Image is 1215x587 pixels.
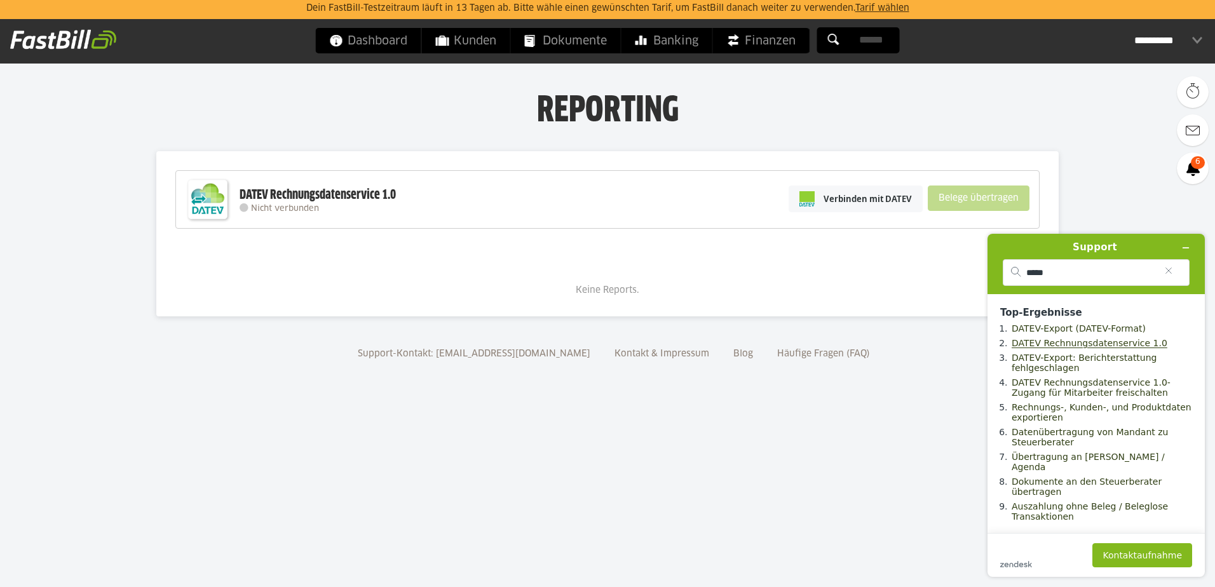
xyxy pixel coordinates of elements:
[610,349,714,358] a: Kontakt & Impressum
[729,349,757,358] a: Blog
[824,192,912,205] span: Verbinden mit DATEV
[330,28,407,53] span: Dashboard
[353,349,595,358] a: Support-Kontakt: [EMAIL_ADDRESS][DOMAIN_NAME]
[10,29,116,50] img: fastbill_logo_white.png
[251,205,319,213] span: Nicht verbunden
[240,187,396,203] div: DATEV Rechnungsdatenservice 1.0
[727,28,796,53] span: Finanzen
[928,186,1029,211] sl-button: Belege übertragen
[436,28,496,53] span: Kunden
[511,28,621,53] a: Dokumente
[25,9,71,20] span: Support
[1177,152,1209,184] a: 6
[855,4,909,13] a: Tarif wählen
[1191,156,1205,169] span: 6
[182,174,233,225] img: DATEV-Datenservice Logo
[576,286,639,295] span: Keine Reports.
[789,186,923,212] a: Verbinden mit DATEV
[713,28,810,53] a: Finanzen
[422,28,510,53] a: Kunden
[316,28,421,53] a: Dashboard
[621,28,712,53] a: Banking
[977,224,1215,587] iframe: Hier finden Sie weitere Informationen
[799,191,815,206] img: pi-datev-logo-farbig-24.svg
[635,28,698,53] span: Banking
[773,349,874,358] a: Häufige Fragen (FAQ)
[127,90,1088,123] h1: Reporting
[525,28,607,53] span: Dokumente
